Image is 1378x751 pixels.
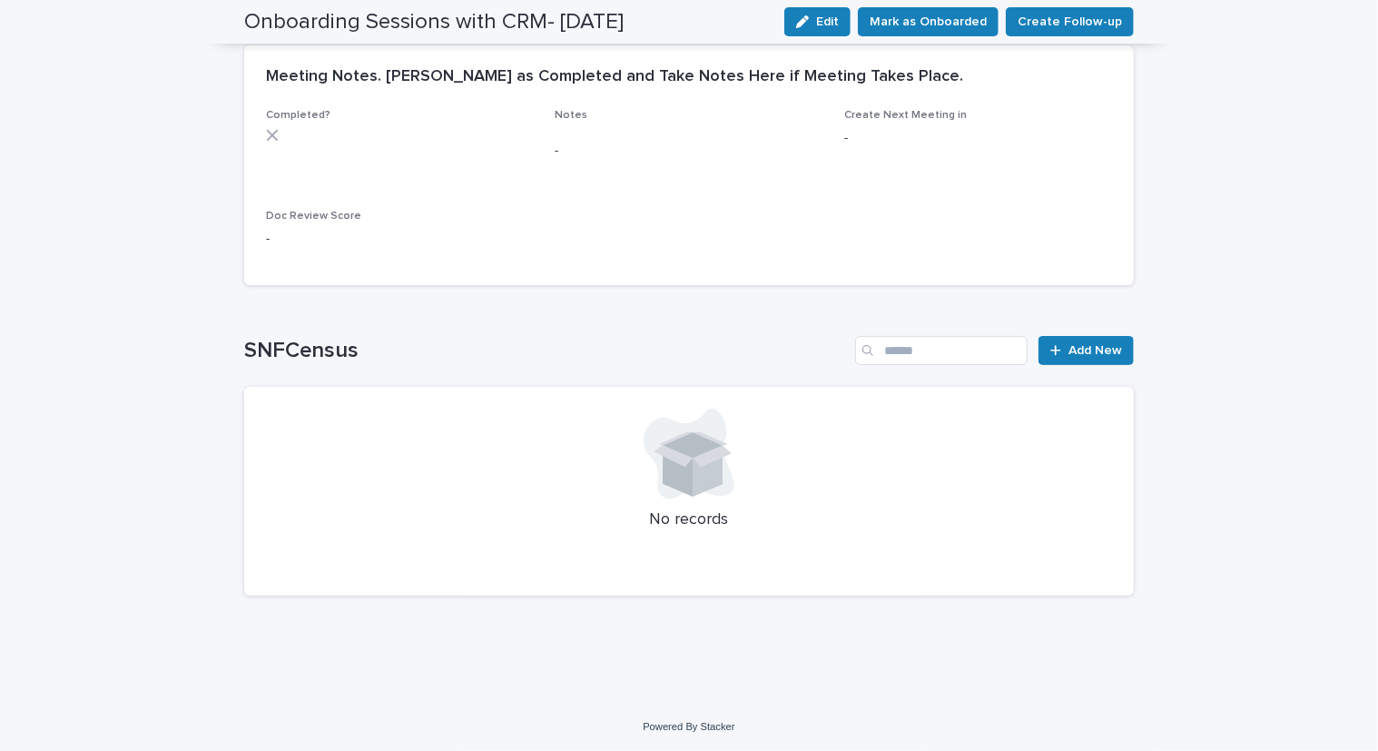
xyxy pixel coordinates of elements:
button: Mark as Onboarded [858,7,999,36]
p: No records [266,510,1112,530]
span: Mark as Onboarded [870,13,987,31]
span: Completed? [266,110,330,121]
h1: SNFCensus [244,338,848,364]
input: Search [855,336,1028,365]
span: Create Next Meeting in [844,110,967,121]
span: Edit [816,15,839,28]
a: Add New [1038,336,1134,365]
p: - [266,230,534,249]
p: - [556,142,823,161]
button: Edit [784,7,851,36]
h2: Meeting Notes. [PERSON_NAME] as Completed and Take Notes Here if Meeting Takes Place. [266,67,963,87]
span: Add New [1068,344,1122,357]
a: Powered By Stacker [643,721,734,732]
button: Create Follow-up [1006,7,1134,36]
span: Notes [556,110,588,121]
h2: Onboarding Sessions with CRM- [DATE] [244,9,624,35]
span: Doc Review Score [266,211,361,222]
span: Create Follow-up [1018,13,1122,31]
p: - [844,129,1112,148]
